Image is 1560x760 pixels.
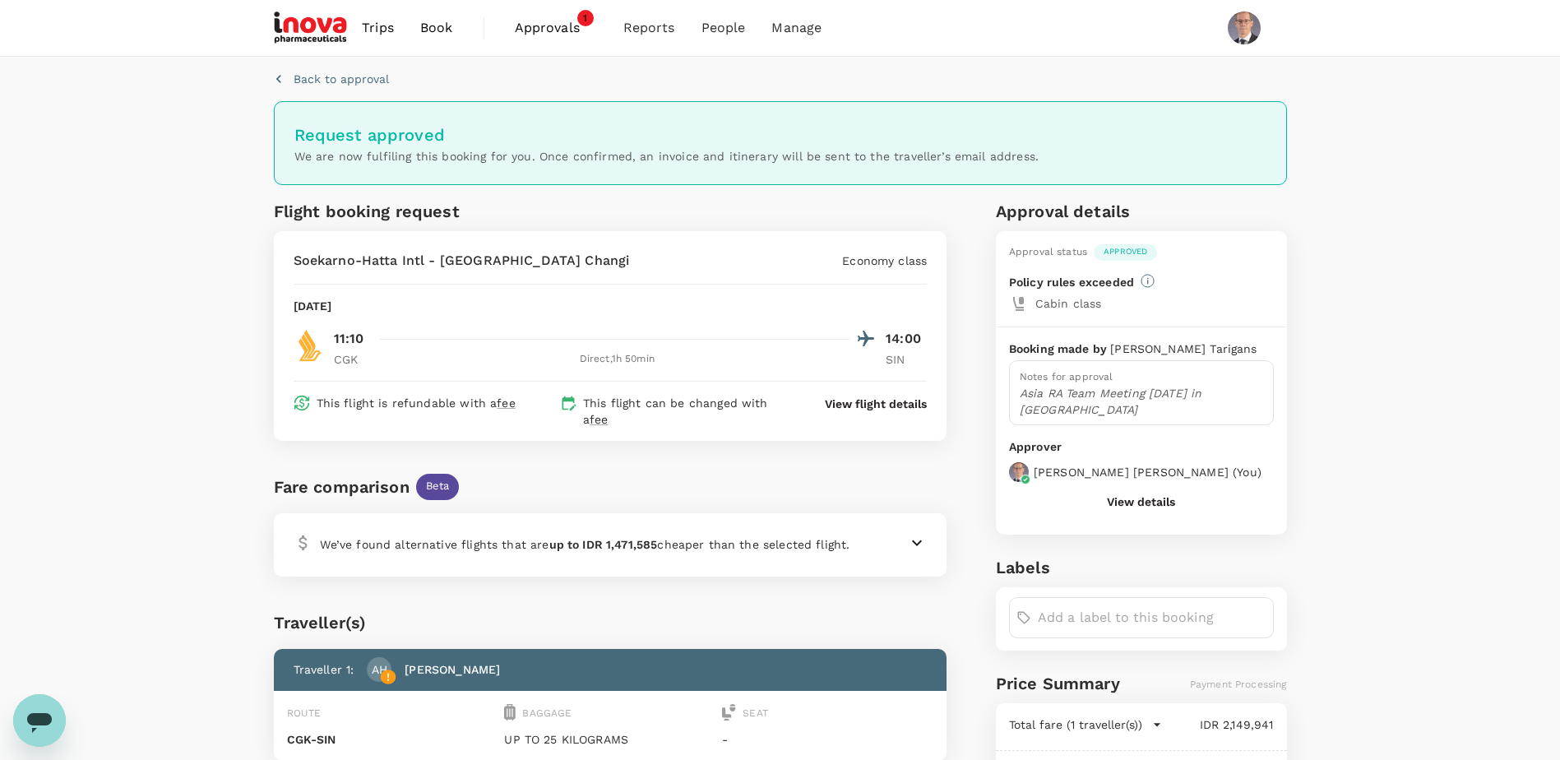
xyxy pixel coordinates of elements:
span: Approvals [515,18,597,38]
span: Seat [743,707,768,719]
h6: Flight booking request [274,198,607,225]
span: Baggage [522,707,572,719]
span: fee [497,396,515,410]
img: avatar-674847d4c54d2.jpeg [1009,462,1029,482]
div: Fare comparison [274,474,410,500]
p: [PERSON_NAME] [PERSON_NAME] ( You ) [1034,464,1261,480]
img: baggage-icon [504,704,516,721]
p: Traveller 1 : [294,661,354,678]
button: View details [1107,495,1175,508]
div: Traveller(s) [274,609,947,636]
span: Reports [623,18,675,38]
span: Beta [416,479,460,494]
p: CGK - SIN [287,731,498,748]
img: Sacha Ernst [1228,12,1261,44]
p: SIN [886,351,927,368]
p: This flight can be changed with a [583,395,794,428]
p: CGK [334,351,375,368]
span: Route [287,707,322,719]
p: Asia RA Team Meeting [DATE] in [GEOGRAPHIC_DATA] [1020,385,1263,418]
span: Notes for approval [1020,371,1113,382]
span: Payment Processing [1190,679,1287,690]
img: seat-icon [722,704,736,721]
button: Back to approval [274,71,389,87]
b: up to IDR 1,471,585 [549,538,658,551]
button: View flight details [825,396,927,412]
p: Total fare (1 traveller(s)) [1009,716,1142,733]
img: SQ [294,329,326,362]
span: Manage [771,18,822,38]
span: Approved [1094,246,1157,257]
p: Policy rules exceeded [1009,274,1134,290]
div: Direct , 1h 50min [385,351,850,368]
p: [DATE] [294,298,332,314]
p: We’ve found alternative flights that are cheaper than the selected flight. [320,536,850,553]
p: Approver [1009,438,1274,456]
div: Approval status [1009,244,1087,261]
p: [PERSON_NAME] Tarigans [1110,341,1257,357]
p: 11:10 [334,329,364,349]
p: Cabin class [1035,295,1274,312]
p: Economy class [842,253,927,269]
img: iNova Pharmaceuticals [274,10,349,46]
iframe: Button to launch messaging window [13,694,66,747]
h6: Labels [996,554,1287,581]
p: Soekarno-Hatta Intl - [GEOGRAPHIC_DATA] Changi [294,251,630,271]
p: UP TO 25 KILOGRAMS [504,731,715,748]
span: Book [420,18,453,38]
span: 1 [577,10,594,26]
h6: Price Summary [996,670,1120,697]
p: Back to approval [294,71,389,87]
p: We are now fulfiling this booking for you. Once confirmed, an invoice and itinerary will be sent ... [294,148,1266,165]
button: Total fare (1 traveller(s)) [1009,716,1162,733]
h6: Approval details [996,198,1287,225]
p: Booking made by [1009,341,1110,357]
p: AH [372,661,387,678]
p: - [722,731,933,748]
p: [PERSON_NAME] [405,661,500,678]
span: People [701,18,746,38]
h6: Request approved [294,122,1266,148]
p: IDR 2,149,941 [1162,716,1274,733]
input: Add a label to this booking [1038,605,1266,631]
span: fee [590,413,608,426]
span: Trips [362,18,394,38]
p: This flight is refundable with a [317,395,516,411]
p: 14:00 [886,329,927,349]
